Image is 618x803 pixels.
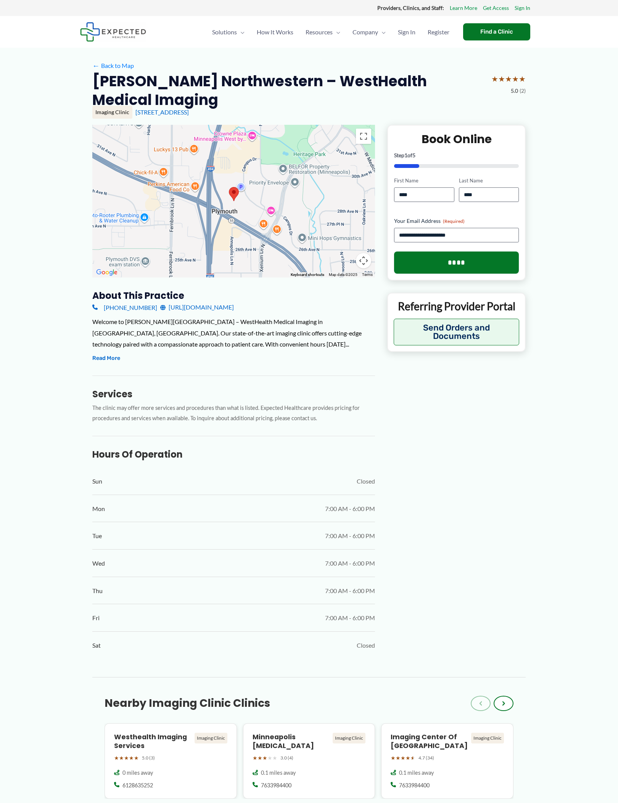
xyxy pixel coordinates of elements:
span: 4.7 (34) [418,754,434,762]
h3: Services [92,388,375,400]
span: ★ [505,72,512,86]
h2: [PERSON_NAME] Northwestern – WestHealth Medical Imaging [92,72,485,110]
span: 0.1 miles away [261,769,296,777]
h4: Imaging Center of [GEOGRAPHIC_DATA] [391,733,468,750]
span: › [502,699,505,708]
p: The clinic may offer more services and procedures than what is listed. Expected Healthcare provid... [92,403,375,424]
a: SolutionsMenu Toggle [206,19,251,45]
button: ‹ [471,696,491,711]
span: ★ [124,753,129,763]
a: ResourcesMenu Toggle [299,19,346,45]
label: Last Name [459,177,519,184]
button: Read More [92,354,120,363]
span: Sat [92,640,101,651]
a: How It Works [251,19,299,45]
span: (2) [520,86,526,96]
a: CompanyMenu Toggle [346,19,392,45]
span: 5 [412,152,415,158]
button: Send Orders and Documents [394,319,519,345]
span: Map data ©2025 [329,273,357,277]
span: ★ [114,753,119,763]
a: Minneapolis [MEDICAL_DATA] Imaging Clinic ★★★★★ 3.0 (4) 0.1 miles away 7633984400 [243,723,375,799]
strong: Providers, Clinics, and Staff: [377,5,444,11]
span: ★ [498,72,505,86]
span: 0 miles away [122,769,153,777]
img: Google [94,268,119,277]
span: Menu Toggle [378,19,386,45]
label: First Name [394,177,454,184]
a: Sign In [515,3,530,13]
span: ★ [129,753,134,763]
span: 3.0 (4) [280,754,293,762]
h2: Book Online [394,132,519,147]
a: ←Back to Map [92,60,134,71]
span: ★ [406,753,410,763]
p: Step of [394,153,519,158]
span: ★ [410,753,415,763]
a: Learn More [450,3,477,13]
span: Resources [306,19,333,45]
span: 7:00 AM - 6:00 PM [325,503,375,514]
span: ← [92,62,100,69]
span: 7633984400 [261,782,291,789]
span: ★ [401,753,406,763]
span: Wed [92,558,105,569]
h4: Minneapolis [MEDICAL_DATA] [253,733,330,750]
a: [PHONE_NUMBER] [92,302,157,313]
span: Mon [92,503,105,514]
span: Company [352,19,378,45]
span: Menu Toggle [237,19,245,45]
p: Referring Provider Portal [394,299,519,313]
a: Terms (opens in new tab) [362,273,373,277]
span: Closed [357,640,375,651]
span: ★ [253,753,257,763]
a: Find a Clinic [463,23,530,40]
a: Open this area in Google Maps (opens a new window) [94,268,119,277]
span: ★ [262,753,267,763]
span: ‹ [479,699,482,708]
div: Imaging Clinic [471,733,504,743]
img: Expected Healthcare Logo - side, dark font, small [80,22,146,42]
span: Sun [92,476,102,487]
span: ★ [257,753,262,763]
h3: About this practice [92,290,375,302]
span: Tue [92,530,102,542]
span: ★ [267,753,272,763]
span: 5.0 [511,86,518,96]
h3: Hours of Operation [92,448,375,460]
a: Get Access [483,3,509,13]
span: ★ [391,753,396,763]
a: Sign In [392,19,422,45]
span: 7:00 AM - 6:00 PM [325,530,375,542]
span: Thu [92,585,103,597]
span: 7:00 AM - 6:00 PM [325,558,375,569]
a: Imaging Center of [GEOGRAPHIC_DATA] Imaging Clinic ★★★★★ 4.7 (34) 0.1 miles away 7633984400 [381,723,513,799]
span: Solutions [212,19,237,45]
span: Sign In [398,19,415,45]
span: ★ [134,753,139,763]
div: Welcome to [PERSON_NAME][GEOGRAPHIC_DATA] – WestHealth Medical Imaging in [GEOGRAPHIC_DATA], [GEO... [92,316,375,350]
span: ★ [272,753,277,763]
span: Register [428,19,449,45]
span: ★ [512,72,519,86]
span: How It Works [257,19,293,45]
span: 6128635252 [122,782,153,789]
span: 1 [404,152,407,158]
h3: Nearby Imaging Clinic Clinics [105,697,270,710]
span: 7:00 AM - 6:00 PM [325,612,375,624]
span: ★ [519,72,526,86]
h4: Westhealth Imaging Services [114,733,192,750]
span: 7633984400 [399,782,430,789]
span: ★ [491,72,498,86]
span: Closed [357,476,375,487]
span: ★ [119,753,124,763]
button: Keyboard shortcuts [291,272,324,277]
div: Imaging Clinic [195,733,227,743]
span: ★ [396,753,401,763]
a: Westhealth Imaging Services Imaging Clinic ★★★★★ 5.0 (3) 0 miles away 6128635252 [105,723,237,799]
a: Register [422,19,455,45]
span: 7:00 AM - 6:00 PM [325,585,375,597]
div: Imaging Clinic [333,733,365,743]
span: Menu Toggle [333,19,340,45]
